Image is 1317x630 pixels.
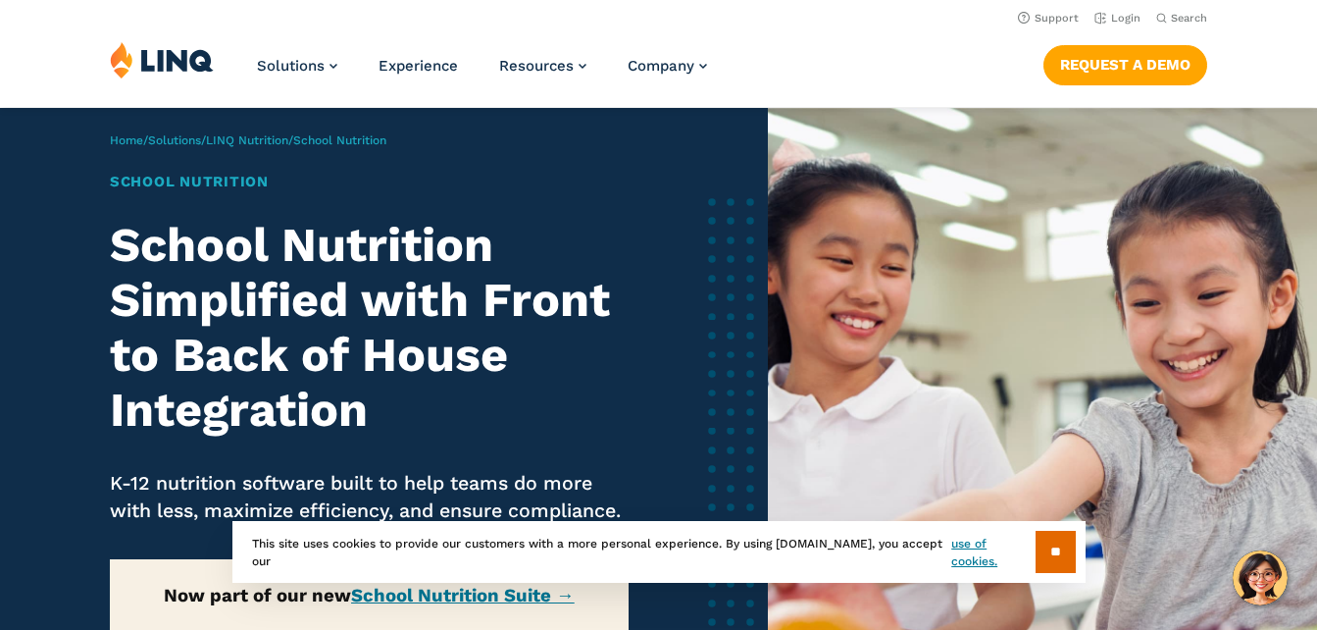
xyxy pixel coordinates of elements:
nav: Button Navigation [1043,41,1207,84]
button: Open Search Bar [1156,11,1207,26]
h2: School Nutrition Simplified with Front to Back of House Integration [110,218,629,437]
h1: School Nutrition [110,171,629,192]
a: Login [1094,12,1140,25]
a: Company [628,57,707,75]
a: LINQ Nutrition [206,133,288,147]
nav: Primary Navigation [257,41,707,106]
a: Home [110,133,143,147]
span: Resources [499,57,574,75]
a: Experience [379,57,458,75]
a: Resources [499,57,586,75]
span: School Nutrition [293,133,386,147]
button: Hello, have a question? Let’s chat. [1233,551,1288,605]
a: Support [1018,12,1079,25]
a: Solutions [257,57,337,75]
span: Company [628,57,694,75]
img: LINQ | K‑12 Software [110,41,214,79]
a: use of cookies. [951,535,1035,570]
a: Solutions [148,133,201,147]
span: / / / [110,133,386,147]
p: K-12 nutrition software built to help teams do more with less, maximize efficiency, and ensure co... [110,470,629,525]
div: This site uses cookies to provide our customers with a more personal experience. By using [DOMAIN... [232,521,1086,583]
span: Search [1171,12,1207,25]
a: Request a Demo [1043,45,1207,84]
span: Solutions [257,57,325,75]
